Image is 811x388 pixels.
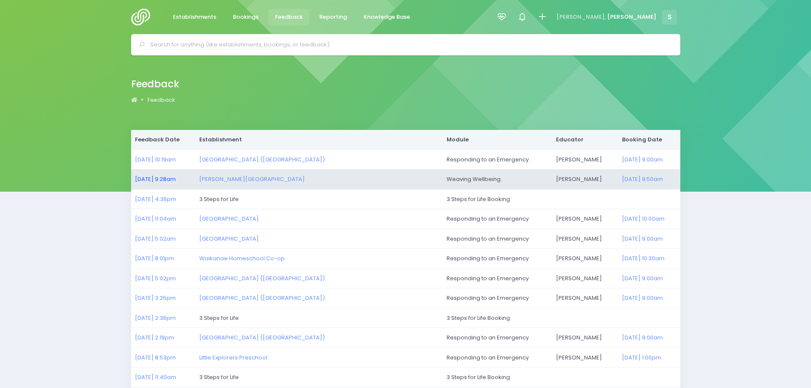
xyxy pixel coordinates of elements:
[622,155,663,164] a: [DATE] 9:00am
[552,149,618,170] td: [PERSON_NAME]
[552,348,618,368] td: [PERSON_NAME]
[147,96,175,104] a: Feedback
[199,274,325,282] a: [GEOGRAPHIC_DATA] ([GEOGRAPHIC_DATA])
[233,13,258,21] span: Bookings
[135,195,176,203] a: [DATE] 4:36pm
[199,333,325,342] a: [GEOGRAPHIC_DATA] ([GEOGRAPHIC_DATA])
[622,175,663,183] a: [DATE] 9:50am
[150,38,668,51] input: Search for anything (like establishments, bookings, or feedback)
[442,209,552,229] td: Responding to an Emergency
[135,373,176,381] a: [DATE] 11:40am
[135,254,174,262] a: [DATE] 8:01pm
[622,274,663,282] a: [DATE] 9:00am
[622,235,663,243] a: [DATE] 9:00am
[135,333,174,342] a: [DATE] 2:19pm
[442,249,552,269] td: Responding to an Emergency
[166,9,224,26] a: Establishments
[622,333,663,342] a: [DATE] 9:00am
[622,354,661,362] a: [DATE] 1:00pm
[442,308,680,328] td: 3 Steps for Life Booking
[618,130,680,149] th: Booking Date
[319,13,347,21] span: Reporting
[442,229,552,249] td: Responding to an Emergency
[199,155,325,164] a: [GEOGRAPHIC_DATA] ([GEOGRAPHIC_DATA])
[226,9,266,26] a: Bookings
[442,368,680,388] td: 3 Steps for Life Booking
[135,354,176,362] a: [DATE] 8:53pm
[199,195,239,203] span: 3 Steps for Life
[442,170,552,190] td: Weaving Wellbeing
[135,274,176,282] a: [DATE] 5:02pm
[199,373,239,381] span: 3 Steps for Life
[442,149,552,170] td: Responding to an Emergency
[199,215,259,223] a: [GEOGRAPHIC_DATA]
[364,13,410,21] span: Knowledge Base
[275,13,303,21] span: Feedback
[622,215,665,223] a: [DATE] 10:00am
[199,175,305,183] a: [PERSON_NAME][GEOGRAPHIC_DATA]
[552,130,618,149] th: Educator
[552,170,618,190] td: [PERSON_NAME]
[442,130,552,149] th: Module
[131,78,179,90] h2: Feedback
[199,294,325,302] a: [GEOGRAPHIC_DATA] ([GEOGRAPHIC_DATA])
[357,9,417,26] a: Knowledge Base
[442,189,680,209] td: 3 Steps for Life Booking
[135,175,176,183] a: [DATE] 9:28am
[131,130,195,149] th: Feedback Date
[135,215,176,223] a: [DATE] 11:04am
[552,249,618,269] td: [PERSON_NAME]
[442,348,552,368] td: Responding to an Emergency
[607,13,656,21] span: [PERSON_NAME]
[268,9,310,26] a: Feedback
[135,235,176,243] a: [DATE] 5:02am
[552,209,618,229] td: [PERSON_NAME]
[552,229,618,249] td: [PERSON_NAME]
[199,235,259,243] a: [GEOGRAPHIC_DATA]
[552,288,618,308] td: [PERSON_NAME]
[199,354,267,362] a: Little Explorers Preschool
[442,268,552,288] td: Responding to an Emergency
[622,294,663,302] a: [DATE] 9:00am
[312,9,354,26] a: Reporting
[131,9,155,26] img: Logo
[173,13,216,21] span: Establishments
[552,268,618,288] td: [PERSON_NAME]
[662,10,677,25] span: S
[195,130,442,149] th: Establishment
[442,328,552,348] td: Responding to an Emergency
[622,254,665,262] a: [DATE] 10:30am
[135,314,176,322] a: [DATE] 2:36pm
[135,155,176,164] a: [DATE] 10:19am
[135,294,176,302] a: [DATE] 3:25pm
[199,314,239,322] span: 3 Steps for Life
[556,13,606,21] span: [PERSON_NAME],
[442,288,552,308] td: Responding to an Emergency
[552,328,618,348] td: [PERSON_NAME]
[199,254,285,262] a: Waikanae Homeschool Co-op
